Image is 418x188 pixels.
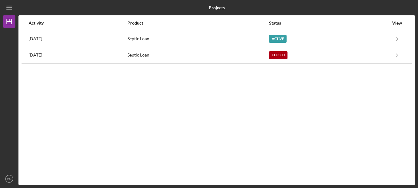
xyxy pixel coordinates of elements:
[29,36,42,41] time: 2025-10-08 13:20
[29,21,127,25] div: Activity
[127,21,268,25] div: Product
[7,177,11,181] text: PM
[209,5,225,10] b: Projects
[269,35,287,43] div: Active
[127,31,268,47] div: Septic Loan
[389,21,405,25] div: View
[127,48,268,63] div: Septic Loan
[29,53,42,57] time: 2023-12-11 15:40
[3,173,15,185] button: PM
[269,51,287,59] div: Closed
[269,21,389,25] div: Status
